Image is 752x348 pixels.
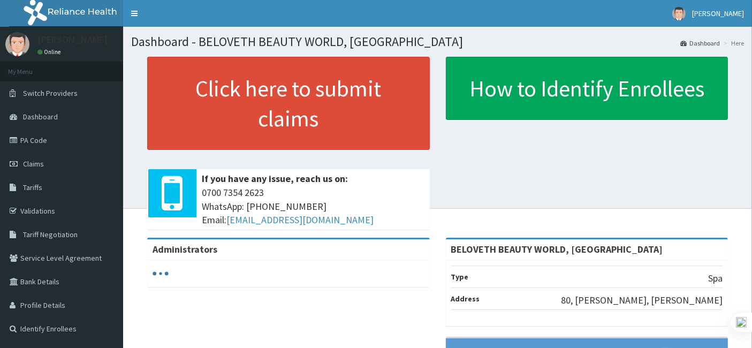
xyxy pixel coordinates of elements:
[131,35,744,49] h1: Dashboard - BELOVETH BEAUTY WORLD, [GEOGRAPHIC_DATA]
[153,243,217,255] b: Administrators
[23,112,58,122] span: Dashboard
[451,272,469,282] b: Type
[147,57,430,150] a: Click here to submit claims
[37,48,63,56] a: Online
[680,39,720,48] a: Dashboard
[37,35,108,44] p: [PERSON_NAME]
[226,214,374,226] a: [EMAIL_ADDRESS][DOMAIN_NAME]
[5,32,29,56] img: User Image
[561,293,723,307] p: 80, [PERSON_NAME], [PERSON_NAME]
[446,57,728,120] a: How to Identify Enrollees
[153,266,169,282] svg: audio-loading
[23,159,44,169] span: Claims
[23,88,78,98] span: Switch Providers
[672,7,686,20] img: User Image
[23,230,78,239] span: Tariff Negotiation
[708,271,723,285] p: Spa
[23,183,42,192] span: Tariffs
[202,172,348,185] b: If you have any issue, reach us on:
[202,186,424,227] span: 0700 7354 2623 WhatsApp: [PHONE_NUMBER] Email:
[451,243,663,255] strong: BELOVETH BEAUTY WORLD, [GEOGRAPHIC_DATA]
[721,39,744,48] li: Here
[451,294,480,304] b: Address
[692,9,744,18] span: [PERSON_NAME]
